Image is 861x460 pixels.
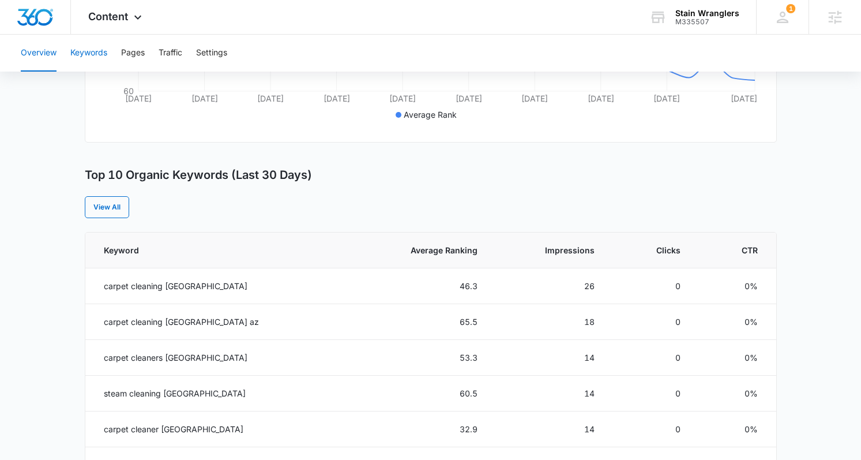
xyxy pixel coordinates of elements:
tspan: [DATE] [257,94,284,103]
td: 65.5 [352,304,491,340]
td: 0% [694,340,776,376]
td: 14 [491,376,609,412]
tspan: [DATE] [730,94,757,103]
h3: Top 10 Organic Keywords (Last 30 Days) [85,168,312,182]
td: 0 [608,268,694,304]
tspan: [DATE] [587,94,614,103]
tspan: 60 [123,86,134,96]
td: 53.3 [352,340,491,376]
td: 0 [608,304,694,340]
td: 0% [694,412,776,447]
td: 0 [608,340,694,376]
div: notifications count [786,4,795,13]
button: Settings [196,35,227,72]
td: 0% [694,268,776,304]
span: CTR [725,244,757,256]
td: carpet cleaners [GEOGRAPHIC_DATA] [85,340,352,376]
td: carpet cleaner [GEOGRAPHIC_DATA] [85,412,352,447]
span: Keyword [104,244,322,256]
td: 46.3 [352,268,491,304]
span: Average Ranking [382,244,477,256]
button: Traffic [159,35,182,72]
button: Overview [21,35,57,72]
td: 14 [491,340,609,376]
div: account name [675,9,739,18]
tspan: [DATE] [521,94,548,103]
tspan: [DATE] [455,94,482,103]
td: 18 [491,304,609,340]
td: carpet cleaning [GEOGRAPHIC_DATA] az [85,304,352,340]
span: Average Rank [404,110,457,119]
tspan: [DATE] [323,94,349,103]
td: 32.9 [352,412,491,447]
td: steam cleaning [GEOGRAPHIC_DATA] [85,376,352,412]
span: Clicks [639,244,680,256]
span: Impressions [522,244,595,256]
td: 0 [608,412,694,447]
td: 0% [694,304,776,340]
span: 1 [786,4,795,13]
span: Content [88,10,128,23]
div: account id [675,18,739,26]
td: 14 [491,412,609,447]
a: View All [85,196,129,218]
td: 0 [608,376,694,412]
tspan: [DATE] [389,94,416,103]
td: 0% [694,376,776,412]
button: Keywords [70,35,107,72]
button: Pages [121,35,145,72]
td: 60.5 [352,376,491,412]
td: carpet cleaning [GEOGRAPHIC_DATA] [85,268,352,304]
tspan: [DATE] [653,94,680,103]
tspan: [DATE] [125,94,152,103]
td: 26 [491,268,609,304]
tspan: [DATE] [191,94,217,103]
